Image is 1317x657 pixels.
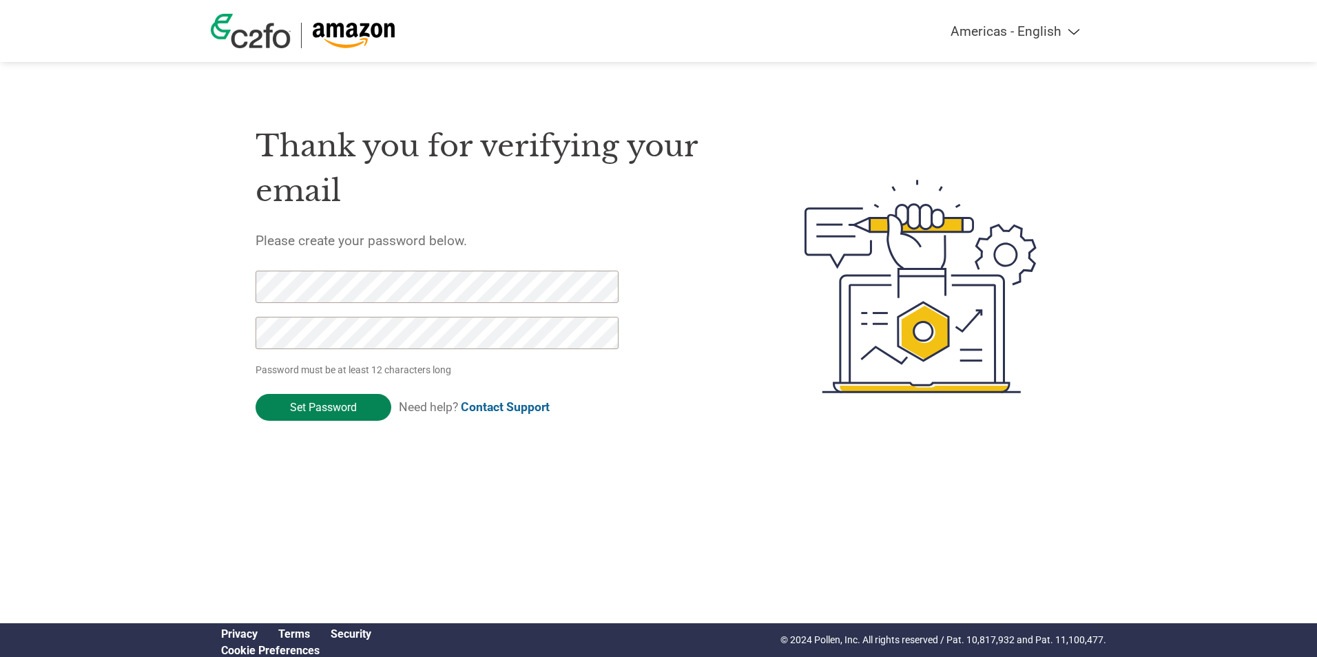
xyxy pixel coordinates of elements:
[399,400,550,414] span: Need help?
[312,23,395,48] img: Amazon
[221,644,320,657] a: Cookie Preferences, opens a dedicated popup modal window
[211,14,291,48] img: c2fo logo
[256,394,391,421] input: Set Password
[256,363,623,377] p: Password must be at least 12 characters long
[211,644,382,657] div: Open Cookie Preferences Modal
[780,633,1106,647] p: © 2024 Pollen, Inc. All rights reserved / Pat. 10,817,932 and Pat. 11,100,477.
[256,124,739,213] h1: Thank you for verifying your email
[221,627,258,640] a: Privacy
[780,104,1062,469] img: create-password
[461,400,550,414] a: Contact Support
[278,627,310,640] a: Terms
[256,233,739,249] h5: Please create your password below.
[331,627,371,640] a: Security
